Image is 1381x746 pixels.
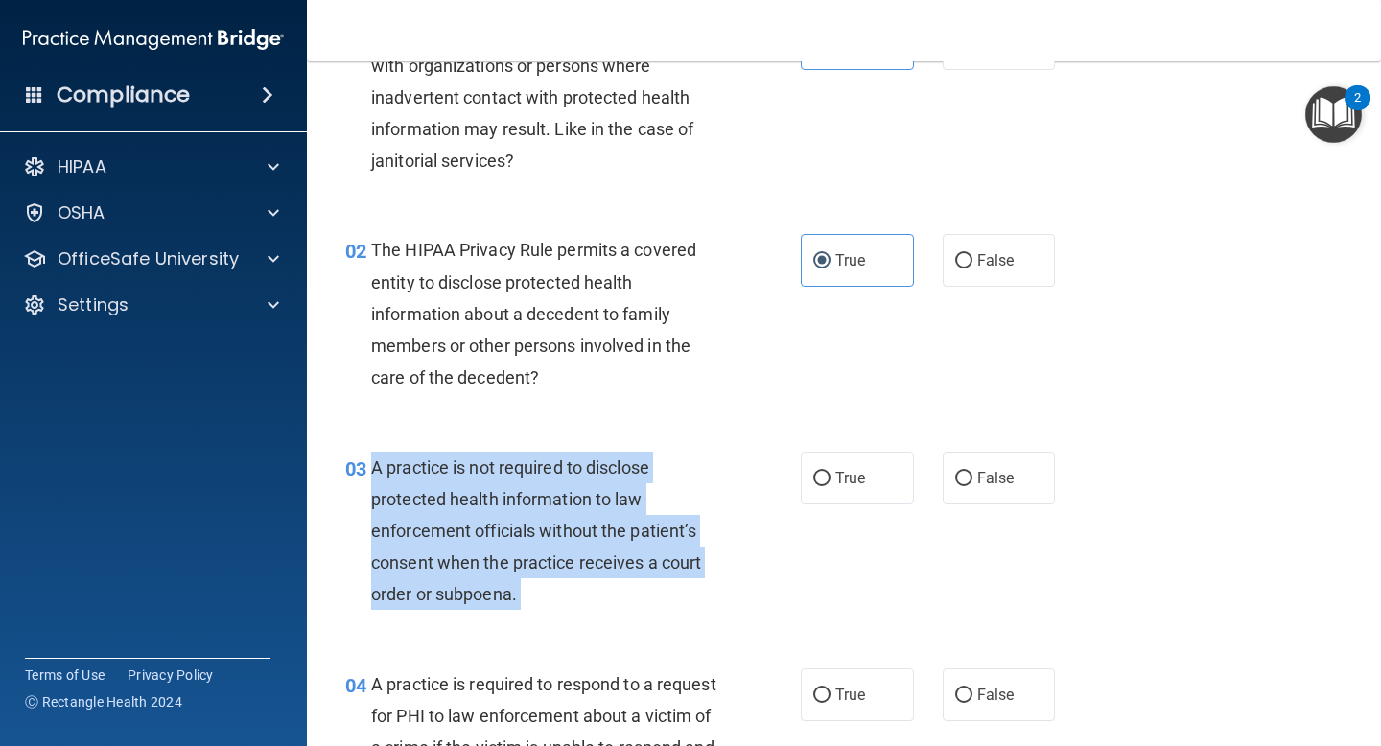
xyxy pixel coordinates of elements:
span: True [835,686,865,704]
a: OSHA [23,201,279,224]
span: Ⓒ Rectangle Health 2024 [25,692,182,711]
span: False [977,251,1015,269]
span: A practice is not required to disclose protected health information to law enforcement officials ... [371,457,701,605]
span: True [835,469,865,487]
img: PMB logo [23,20,284,58]
span: The HIPAA Privacy Rule permits a covered entity to disclose protected health information about a ... [371,240,696,387]
input: True [813,688,831,703]
p: OfficeSafe University [58,247,239,270]
a: OfficeSafe University [23,247,279,270]
span: A business associate agreement is required with organizations or persons where inadvertent contac... [371,23,708,171]
span: 02 [345,240,366,263]
span: True [835,251,865,269]
input: False [955,472,972,486]
a: Terms of Use [25,665,105,685]
div: 2 [1354,98,1361,123]
a: Settings [23,293,279,316]
span: False [977,686,1015,704]
span: 03 [345,457,366,480]
input: True [813,254,831,268]
a: Privacy Policy [128,665,214,685]
p: OSHA [58,201,105,224]
iframe: Drift Widget Chat Controller [1049,610,1358,687]
p: HIPAA [58,155,106,178]
input: False [955,254,972,268]
h4: Compliance [57,82,190,108]
span: 04 [345,674,366,697]
input: True [813,472,831,486]
span: False [977,469,1015,487]
input: False [955,688,972,703]
button: Open Resource Center, 2 new notifications [1305,86,1362,143]
p: Settings [58,293,129,316]
a: HIPAA [23,155,279,178]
